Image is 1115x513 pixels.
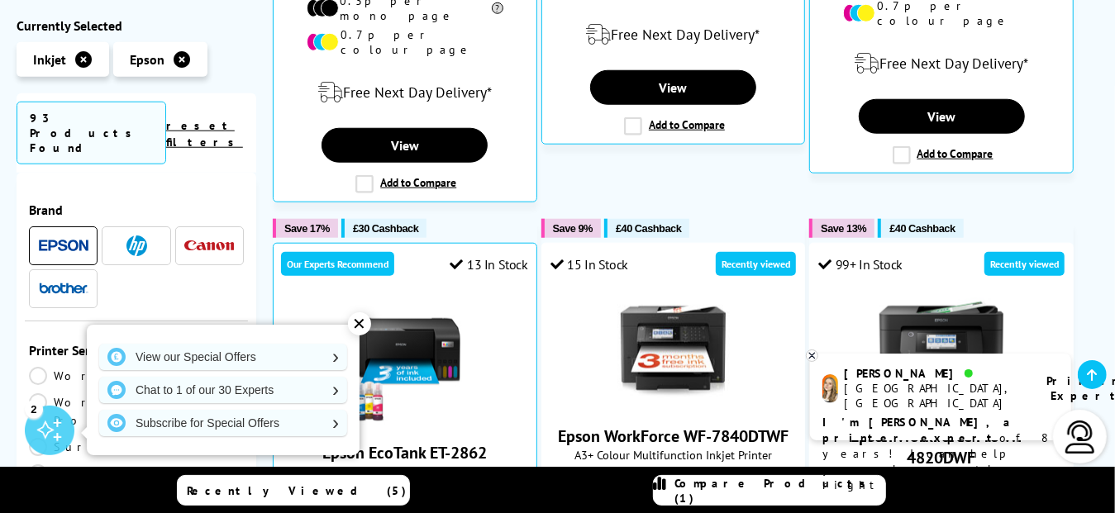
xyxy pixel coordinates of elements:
[604,219,689,238] button: £40 Cashback
[550,12,797,58] div: modal_delivery
[322,442,487,463] a: Epson EcoTank ET-2862
[859,99,1025,134] a: View
[29,463,136,482] a: EcoTank
[184,235,234,255] a: Canon
[39,278,88,298] a: Brother
[653,475,886,506] a: Compare Products (1)
[624,117,725,135] label: Add to Compare
[112,235,161,255] a: HP
[343,302,467,425] img: Epson EcoTank ET-2862
[590,70,756,105] a: View
[822,415,1015,445] b: I'm [PERSON_NAME], a printer expert
[126,235,147,255] img: HP
[29,392,166,429] a: Workforce Pro
[616,222,681,235] span: £40 Cashback
[17,101,166,164] span: 93 Products Found
[550,256,628,273] div: 15 In Stock
[33,50,66,67] span: Inkjet
[284,222,330,235] span: Save 17%
[281,252,394,276] div: Our Experts Recommend
[273,219,338,238] button: Save 17%
[29,201,244,217] span: Brand
[99,344,347,370] a: View our Special Offers
[322,128,488,163] a: View
[343,412,467,429] a: Epson EcoTank ET-2862
[611,396,735,412] a: Epson WorkForce WF-7840DTWF
[130,50,164,67] span: Epson
[282,463,528,479] span: A4 Colour Multifunction Inkjet Printer
[716,252,796,276] div: Recently viewed
[821,222,866,235] span: Save 13%
[845,381,1026,411] div: [GEOGRAPHIC_DATA], [GEOGRAPHIC_DATA]
[39,235,88,255] a: Epson
[17,17,256,33] div: Currently Selected
[893,146,993,164] label: Add to Compare
[166,117,243,149] a: reset filters
[889,222,955,235] span: £40 Cashback
[282,69,528,116] div: modal_delivery
[188,483,407,498] span: Recently Viewed (5)
[348,312,371,335] div: ✕
[341,219,426,238] button: £30 Cashback
[822,415,1059,493] p: of 8 years! I can help you choose the right product
[99,377,347,403] a: Chat to 1 of our 30 Experts
[39,282,88,293] img: Brother
[1064,420,1097,454] img: user-headset-light.svg
[541,219,601,238] button: Save 9%
[558,425,789,447] a: Epson WorkForce WF-7840DTWF
[177,475,410,506] a: Recently Viewed (5)
[99,410,347,436] a: Subscribe for Special Offers
[184,240,234,250] img: Canon
[818,256,903,273] div: 99+ In Stock
[450,256,527,273] div: 13 In Stock
[809,219,874,238] button: Save 13%
[550,447,797,463] span: A3+ Colour Multifunction Inkjet Printer
[29,366,166,384] a: Workforce
[25,400,43,418] div: 2
[822,374,838,403] img: amy-livechat.png
[818,40,1065,87] div: modal_delivery
[675,476,885,506] span: Compare Products (1)
[878,219,963,238] button: £40 Cashback
[984,252,1065,276] div: Recently viewed
[39,239,88,251] img: Epson
[611,285,735,409] img: Epson WorkForce WF-7840DTWF
[355,175,456,193] label: Add to Compare
[845,366,1026,381] div: [PERSON_NAME]
[353,222,418,235] span: £30 Cashback
[307,27,503,57] li: 0.7p per colour page
[553,222,593,235] span: Save 9%
[29,341,244,358] span: Printer Series
[879,285,1003,409] img: Epson WorkForce Pro WF-4820DWF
